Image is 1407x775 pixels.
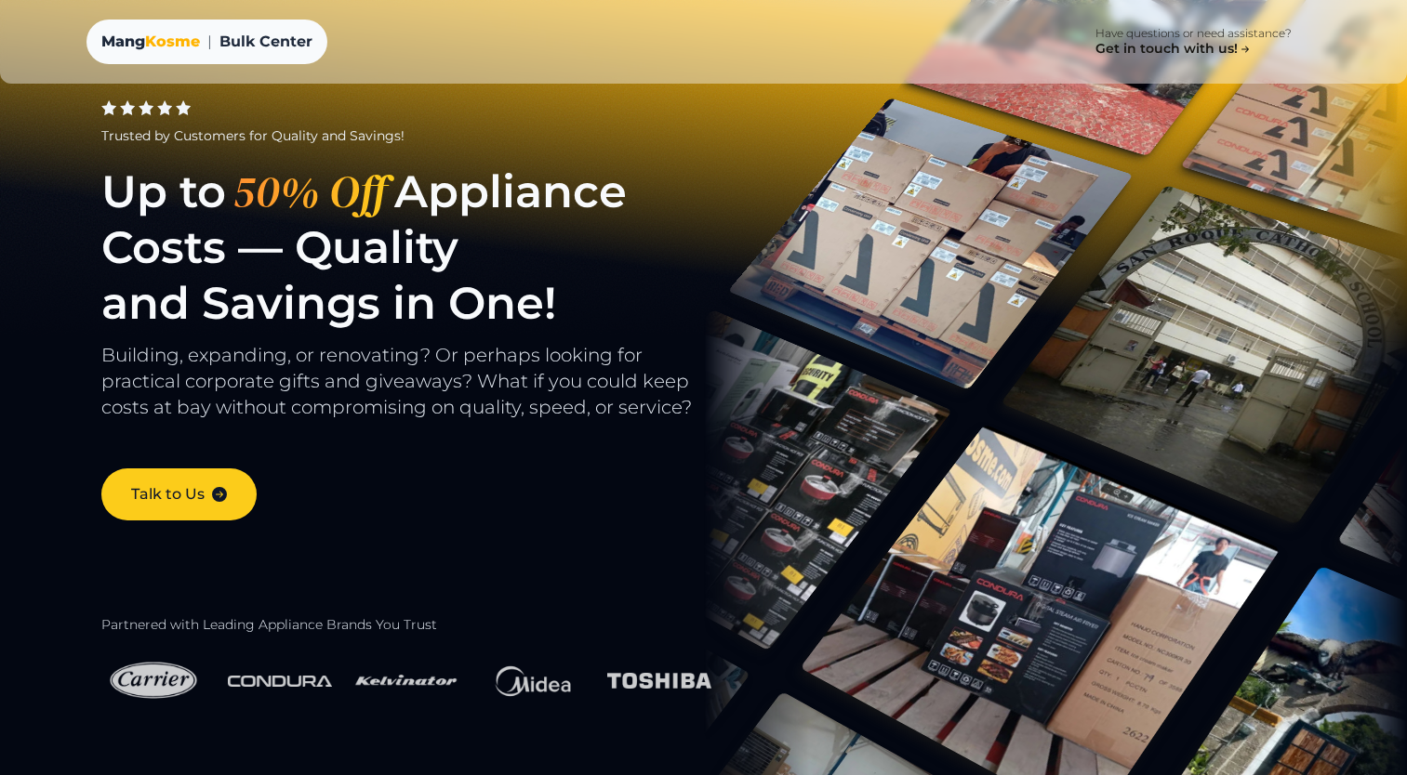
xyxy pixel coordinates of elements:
a: MangKosme [101,31,200,53]
a: Talk to Us [101,468,257,520]
span: Bulk Center [219,31,312,53]
span: | [207,31,212,53]
h2: Partnered with Leading Appliance Brands You Trust [101,617,746,634]
span: Kosme [145,33,200,50]
h4: Get in touch with us! [1095,41,1253,58]
a: Have questions or need assistance? Get in touch with us! [1066,15,1321,69]
p: Building, expanding, or renovating? Or perhaps looking for practical corporate gifts and giveaway... [101,342,746,439]
img: Kelvinator Logo [354,649,458,713]
h1: Up to Appliance Costs — Quality and Savings in One! [101,164,746,331]
img: Toshiba Logo [607,662,711,700]
img: Carrier Logo [101,649,206,713]
span: 50% Off [226,164,394,219]
p: Have questions or need assistance? [1095,26,1292,41]
img: Midea Logo [481,649,585,714]
div: Mang [101,31,200,53]
div: Trusted by Customers for Quality and Savings! [101,126,746,145]
img: Condura Logo [228,664,332,698]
